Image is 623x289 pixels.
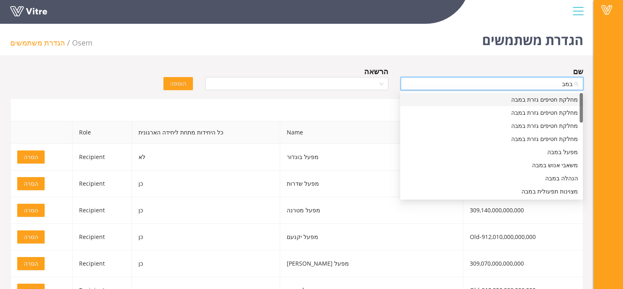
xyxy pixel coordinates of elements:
div: מצוינות תפעולית במבה [400,185,583,198]
button: הסרה [17,177,45,190]
td: לא [132,144,280,171]
div: מחלקת חטיפים גזרת במבה [405,121,578,130]
div: מחלקת חטיפים גזרת במבה [400,93,583,106]
th: Role [72,121,132,144]
td: כן [132,250,280,277]
div: שם [573,66,583,77]
button: הסרה [17,204,45,217]
div: הנהלה במבה [400,172,583,185]
button: הוספה [163,77,193,90]
td: כן [132,224,280,250]
span: הסרה [24,206,38,215]
div: מחלקת חטיפים גזרת במבה [405,108,578,117]
button: הסרה [17,150,45,164]
td: מפעל בונז'ור [280,144,463,171]
span: הסרה [24,152,38,162]
div: הנהלה במבה [405,174,578,183]
td: מפעל מטרנה [280,197,463,224]
td: כן [132,197,280,224]
div: מחלקת חטיפים גזרת במבה [405,95,578,104]
span: הסרה [24,179,38,188]
td: כן [132,171,280,197]
td: מפעל שדרות [280,171,463,197]
h1: הגדרת משתמשים [482,20,583,55]
span: Recipient [79,153,105,161]
span: 912,010,000,000,000-Old [470,233,536,241]
div: מחלקת חטיפים גזרת במבה [400,106,583,119]
span: Recipient [79,259,105,267]
span: Name [280,121,463,143]
div: משתמשי טפסים [10,98,583,121]
div: מצוינות תפעולית במבה [405,187,578,196]
span: הסרה [24,259,38,268]
div: מחלקת חטיפים גזרת במבה [400,132,583,146]
span: 402 [72,38,93,48]
td: מפעל [PERSON_NAME] [280,250,463,277]
li: הגדרת משתמשים [10,37,72,48]
span: Recipient [79,180,105,187]
span: Recipient [79,233,105,241]
button: הסרה [17,257,45,270]
div: מחלקת חטיפים גזרת במבה [400,119,583,132]
th: כל היחידות מתחת ליחידה הארגונית [132,121,280,144]
div: משאבי אנוש במבה [405,161,578,170]
div: מפעל במבה [405,148,578,157]
span: Recipient [79,206,105,214]
td: מפעל יקנעם [280,224,463,250]
button: הסרה [17,230,45,243]
span: הסרה [24,232,38,241]
span: 309,070,000,000,000 [470,259,524,267]
div: משאבי אנוש במבה [400,159,583,172]
div: הרשאה [364,66,388,77]
div: מחלקת חטיפים גזרת במבה [405,134,578,143]
div: מפעל במבה [400,146,583,159]
span: 309,140,000,000,000 [470,206,524,214]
